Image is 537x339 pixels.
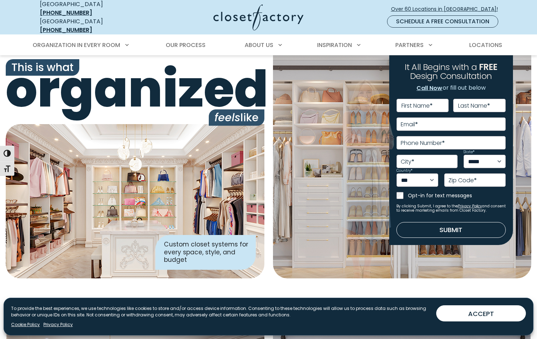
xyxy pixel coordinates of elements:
[166,41,206,49] span: Our Process
[28,35,510,55] nav: Primary Menu
[155,235,256,270] div: Custom closet systems for every space, style, and budget
[245,41,273,49] span: About Us
[11,321,40,328] a: Cookie Policy
[391,3,504,15] a: Over 60 Locations in [GEOGRAPHIC_DATA]!
[395,41,424,49] span: Partners
[43,321,73,328] a: Privacy Policy
[6,124,264,278] img: Closet Factory designed closet
[436,305,526,321] button: ACCEPT
[40,26,92,34] a: [PHONE_NUMBER]
[469,41,502,49] span: Locations
[6,64,264,114] span: organized
[209,109,264,126] span: like
[40,9,92,17] a: [PHONE_NUMBER]
[215,110,240,125] i: feels
[40,17,144,34] div: [GEOGRAPHIC_DATA]
[11,305,430,318] p: To provide the best experiences, we use technologies like cookies to store and/or access device i...
[317,41,352,49] span: Inspiration
[33,41,120,49] span: Organization in Every Room
[213,4,303,30] img: Closet Factory Logo
[391,5,504,13] span: Over 60 Locations in [GEOGRAPHIC_DATA]!
[387,15,498,28] a: Schedule a Free Consultation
